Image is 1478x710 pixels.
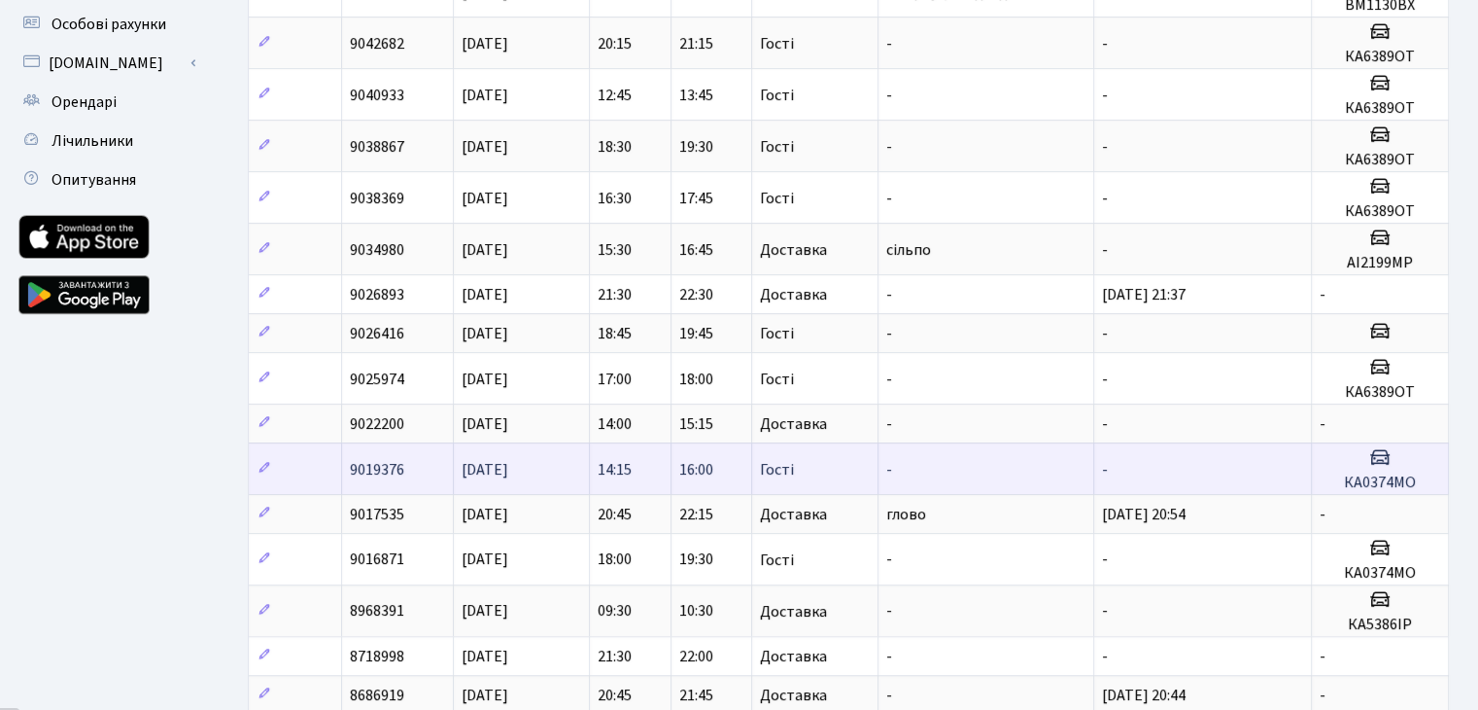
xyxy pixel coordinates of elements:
[886,136,892,158] span: -
[679,504,713,525] span: 22:15
[1320,151,1440,169] h5: КА6389ОТ
[679,413,713,435] span: 15:15
[679,33,713,54] span: 21:15
[886,188,892,209] span: -
[598,323,632,344] span: 18:45
[1320,202,1440,221] h5: КА6389ОТ
[1320,616,1440,634] h5: КА5386ІР
[886,413,892,435] span: -
[350,85,404,106] span: 9040933
[760,36,794,52] span: Гості
[52,14,166,35] span: Особові рахунки
[1102,369,1108,390] span: -
[1102,136,1108,158] span: -
[886,369,892,390] span: -
[679,284,713,305] span: 22:30
[598,369,632,390] span: 17:00
[679,369,713,390] span: 18:00
[598,33,632,54] span: 20:15
[598,239,632,261] span: 15:30
[350,323,404,344] span: 9026416
[52,130,133,152] span: Лічильники
[1102,239,1108,261] span: -
[598,646,632,667] span: 21:30
[886,284,892,305] span: -
[598,85,632,106] span: 12:45
[886,459,892,480] span: -
[52,91,117,113] span: Орендарі
[598,550,632,571] span: 18:00
[1102,413,1108,435] span: -
[350,369,404,390] span: 9025974
[462,284,508,305] span: [DATE]
[462,601,508,622] span: [DATE]
[1102,685,1186,706] span: [DATE] 20:44
[462,550,508,571] span: [DATE]
[1102,550,1108,571] span: -
[462,188,508,209] span: [DATE]
[1320,474,1440,492] h5: КА0374МО
[1102,188,1108,209] span: -
[1320,284,1325,305] span: -
[462,323,508,344] span: [DATE]
[1102,85,1108,106] span: -
[1102,601,1108,622] span: -
[1320,383,1440,402] h5: КА6389ОТ
[679,601,713,622] span: 10:30
[1320,564,1440,583] h5: КА0374МО
[10,5,204,44] a: Особові рахунки
[462,33,508,54] span: [DATE]
[598,504,632,525] span: 20:45
[679,136,713,158] span: 19:30
[760,191,794,206] span: Гості
[679,239,713,261] span: 16:45
[679,459,713,480] span: 16:00
[760,326,794,341] span: Гості
[886,685,892,706] span: -
[350,504,404,525] span: 9017535
[760,688,827,703] span: Доставка
[886,646,892,667] span: -
[462,459,508,480] span: [DATE]
[1320,504,1325,525] span: -
[350,459,404,480] span: 9019376
[679,85,713,106] span: 13:45
[598,685,632,706] span: 20:45
[1320,99,1440,118] h5: КА6389ОТ
[1102,33,1108,54] span: -
[1102,504,1186,525] span: [DATE] 20:54
[350,685,404,706] span: 8686919
[462,239,508,261] span: [DATE]
[760,507,827,522] span: Доставка
[1320,254,1440,272] h5: АІ2199МР
[886,85,892,106] span: -
[462,413,508,435] span: [DATE]
[350,239,404,261] span: 9034980
[462,504,508,525] span: [DATE]
[886,504,926,525] span: глово
[679,323,713,344] span: 19:45
[462,646,508,667] span: [DATE]
[760,462,794,478] span: Гості
[10,122,204,160] a: Лічильники
[598,284,632,305] span: 21:30
[760,372,794,387] span: Гості
[760,416,827,432] span: Доставка
[350,413,404,435] span: 9022200
[1102,459,1108,480] span: -
[10,160,204,199] a: Опитування
[760,604,827,620] span: Доставка
[760,552,794,568] span: Гості
[350,550,404,571] span: 9016871
[350,33,404,54] span: 9042682
[760,287,827,302] span: Доставка
[679,188,713,209] span: 17:45
[52,169,136,191] span: Опитування
[462,136,508,158] span: [DATE]
[1320,685,1325,706] span: -
[1320,413,1325,435] span: -
[462,685,508,706] span: [DATE]
[760,649,827,664] span: Доставка
[462,369,508,390] span: [DATE]
[350,136,404,158] span: 9038867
